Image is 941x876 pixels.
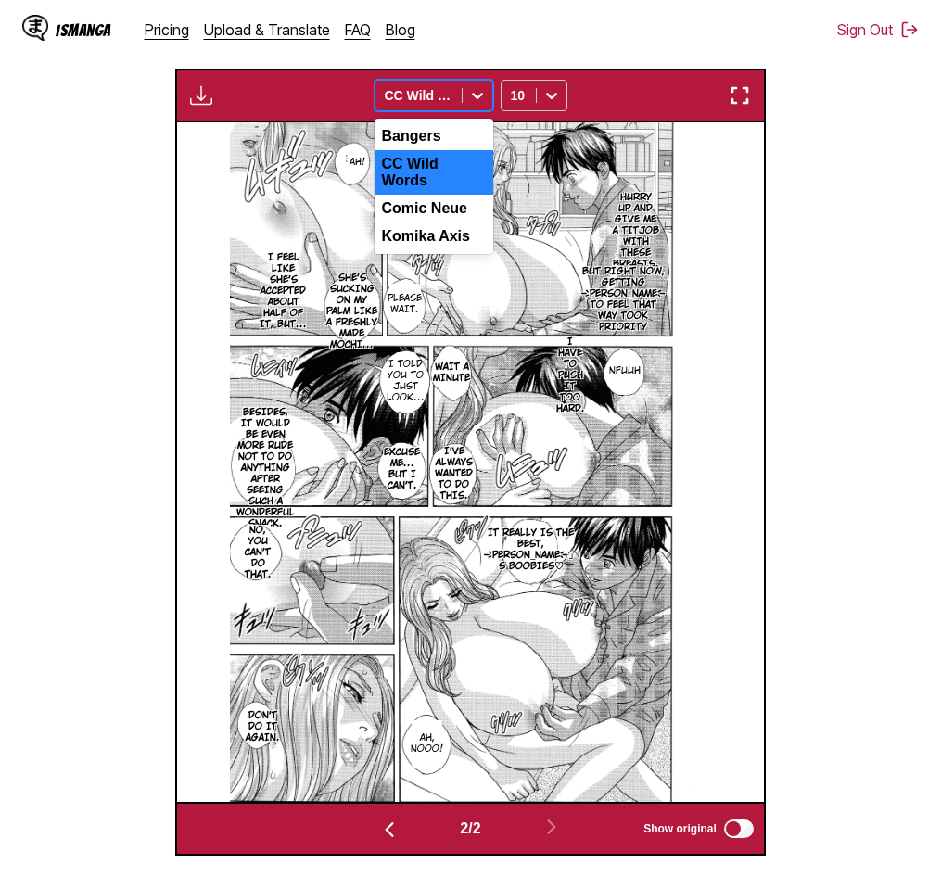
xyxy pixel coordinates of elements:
[407,729,447,758] p: Ah, nooo!
[204,20,330,39] a: Upload & Translate
[145,20,189,39] a: Pricing
[375,122,493,150] div: Bangers
[345,20,371,39] a: FAQ
[609,188,663,273] p: Hurry up and give me a titjob with these breasts.
[22,15,145,44] a: IsManga LogoIsManga
[375,222,493,250] div: Komika Axis
[375,150,493,195] div: CC Wild Words
[378,819,401,841] img: Previous page
[578,262,669,336] p: But right now, getting [PERSON_NAME] to feel that way took priority
[429,358,474,387] p: Wait a minute
[386,20,415,39] a: Blog
[383,355,428,407] p: I told you to just look...
[540,816,563,838] img: Next page
[380,443,424,495] p: Excuse me... But I can't.
[643,822,717,835] span: Show original
[729,84,751,107] img: Enter fullscreen
[56,21,111,39] div: IsManga
[724,819,754,838] input: Show original
[900,20,919,39] img: Sign out
[233,403,299,533] p: Besides, it would be even more rude not to do anything after seeing such a wonderful snack.
[460,820,480,837] span: 2 / 2
[190,84,212,107] img: Download translated images
[480,524,581,576] p: It really is the best, [PERSON_NAME]」s boobies♡
[230,122,710,802] img: Manga Panel
[553,333,589,418] p: I have to push it too hard.
[375,195,493,222] div: Comic Neue
[346,153,369,171] p: Ah!
[22,15,48,41] img: IsManga Logo
[384,289,426,319] p: Please wait.
[254,248,312,334] p: I feel like she's accepted about half of it, but...
[431,442,477,505] p: I've always wanted to do this.
[241,521,275,584] p: No, you can't do that.
[242,706,284,747] p: Don't do it again.
[605,362,644,380] p: Nfuuh
[837,20,919,39] button: Sign Out
[322,269,383,354] p: She's sucking on my palm like a freshly made mochi...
